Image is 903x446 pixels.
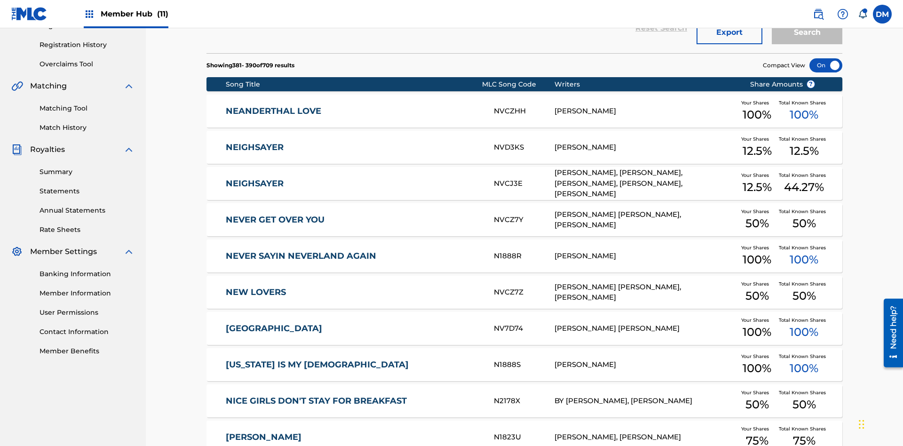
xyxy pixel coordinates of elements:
[226,106,482,117] a: NEANDERTHAL LOVE
[494,396,554,406] div: N2178X
[743,106,771,123] span: 100 %
[482,80,554,89] div: MLC Song Code
[741,244,773,251] span: Your Shares
[11,80,23,92] img: Matching
[833,5,852,24] div: Help
[554,106,736,117] div: [PERSON_NAME]
[40,186,135,196] a: Statements
[790,324,818,341] span: 100 %
[779,353,830,360] span: Total Known Shares
[226,323,482,334] a: [GEOGRAPHIC_DATA]
[30,80,67,92] span: Matching
[226,396,482,406] a: NICE GIRLS DON'T STAY FOR BREAKFAST
[763,61,805,70] span: Compact View
[40,40,135,50] a: Registration History
[40,59,135,69] a: Overclaims Tool
[40,167,135,177] a: Summary
[554,80,736,89] div: Writers
[779,317,830,324] span: Total Known Shares
[554,432,736,443] div: [PERSON_NAME], [PERSON_NAME]
[226,432,482,443] a: [PERSON_NAME]
[494,178,554,189] div: NVCJ3E
[554,209,736,231] div: [PERSON_NAME] [PERSON_NAME], [PERSON_NAME]
[84,8,95,20] img: Top Rightsholders
[741,135,773,143] span: Your Shares
[790,106,818,123] span: 100 %
[40,104,135,113] a: Matching Tool
[858,9,867,19] div: Notifications
[837,8,848,20] img: help
[494,359,554,370] div: N1888S
[745,287,769,304] span: 50 %
[813,8,824,20] img: search
[784,179,824,196] span: 44.27 %
[779,135,830,143] span: Total Known Shares
[873,5,892,24] div: User Menu
[11,246,23,257] img: Member Settings
[741,389,773,396] span: Your Shares
[741,99,773,106] span: Your Shares
[779,389,830,396] span: Total Known Shares
[226,178,482,189] a: NEIGHSAYER
[741,425,773,432] span: Your Shares
[40,327,135,337] a: Contact Information
[856,401,903,446] iframe: Chat Widget
[40,206,135,215] a: Annual Statements
[554,167,736,199] div: [PERSON_NAME], [PERSON_NAME], [PERSON_NAME], [PERSON_NAME], [PERSON_NAME]
[745,396,769,413] span: 50 %
[807,80,815,88] span: ?
[226,80,482,89] div: Song Title
[11,7,48,21] img: MLC Logo
[554,282,736,303] div: [PERSON_NAME] [PERSON_NAME], [PERSON_NAME]
[743,179,772,196] span: 12.5 %
[226,359,482,370] a: [US_STATE] IS MY [DEMOGRAPHIC_DATA]
[494,432,554,443] div: N1823U
[40,288,135,298] a: Member Information
[859,410,864,438] div: Drag
[40,346,135,356] a: Member Benefits
[494,251,554,262] div: N1888R
[790,251,818,268] span: 100 %
[30,246,97,257] span: Member Settings
[554,323,736,334] div: [PERSON_NAME] [PERSON_NAME]
[741,208,773,215] span: Your Shares
[494,106,554,117] div: NVCZHH
[226,142,482,153] a: NEIGHSAYER
[750,80,815,89] span: Share Amounts
[743,324,771,341] span: 100 %
[123,80,135,92] img: expand
[206,61,294,70] p: Showing 381 - 390 of 709 results
[779,99,830,106] span: Total Known Shares
[792,396,816,413] span: 50 %
[809,5,828,24] a: Public Search
[877,295,903,372] iframe: Resource Center
[741,280,773,287] span: Your Shares
[226,287,482,298] a: NEW LOVERS
[11,144,23,155] img: Royalties
[779,280,830,287] span: Total Known Shares
[779,208,830,215] span: Total Known Shares
[494,323,554,334] div: NV7D74
[554,251,736,262] div: [PERSON_NAME]
[554,142,736,153] div: [PERSON_NAME]
[790,143,819,159] span: 12.5 %
[494,287,554,298] div: NVCZ7Z
[40,308,135,318] a: User Permissions
[790,360,818,377] span: 100 %
[743,251,771,268] span: 100 %
[743,143,772,159] span: 12.5 %
[792,215,816,232] span: 50 %
[779,172,830,179] span: Total Known Shares
[779,244,830,251] span: Total Known Shares
[779,425,830,432] span: Total Known Shares
[697,21,762,44] button: Export
[494,215,554,225] div: NVCZ7Y
[123,246,135,257] img: expand
[554,396,736,406] div: BY [PERSON_NAME], [PERSON_NAME]
[741,353,773,360] span: Your Shares
[40,225,135,235] a: Rate Sheets
[40,269,135,279] a: Banking Information
[101,8,168,19] span: Member Hub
